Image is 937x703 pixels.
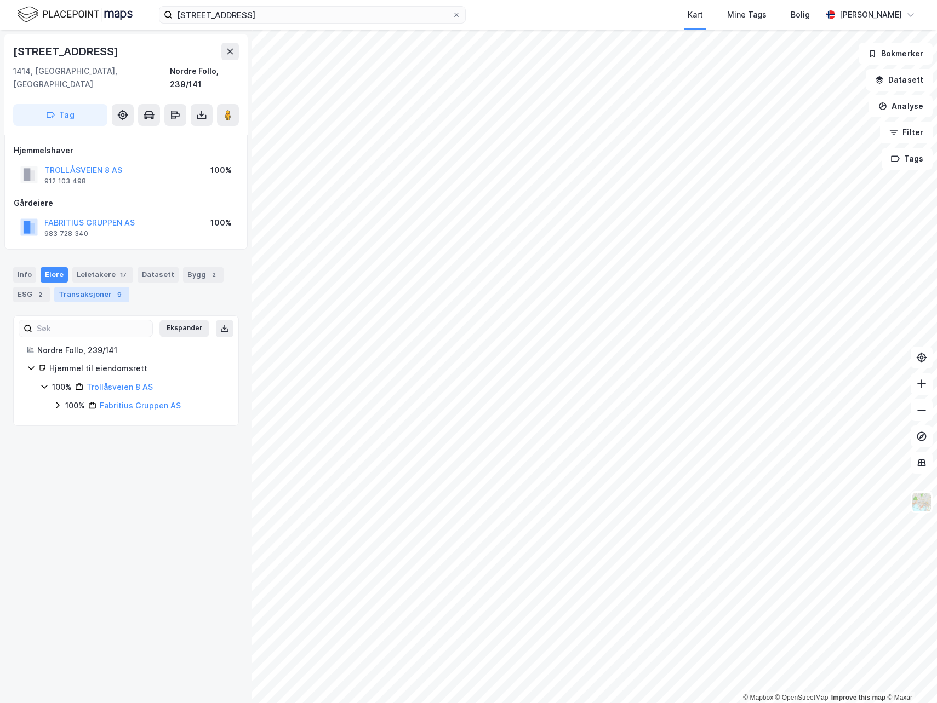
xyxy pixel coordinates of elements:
[882,148,933,170] button: Tags
[37,344,225,357] div: Nordre Follo, 239/141
[41,267,68,283] div: Eiere
[72,267,133,283] div: Leietakere
[13,65,170,91] div: 1414, [GEOGRAPHIC_DATA], [GEOGRAPHIC_DATA]
[869,95,933,117] button: Analyse
[775,694,829,701] a: OpenStreetMap
[13,43,121,60] div: [STREET_ADDRESS]
[65,399,85,412] div: 100%
[114,289,125,300] div: 9
[173,7,452,23] input: Søk på adresse, matrikkel, gårdeiere, leietakere eller personer
[32,320,152,337] input: Søk
[118,269,129,280] div: 17
[13,287,50,302] div: ESG
[688,8,703,21] div: Kart
[13,267,36,283] div: Info
[882,650,937,703] div: Kontrollprogram for chat
[138,267,179,283] div: Datasett
[18,5,133,24] img: logo.f888ab2527a4732fd821a326f86c7f29.svg
[866,69,933,91] button: Datasett
[743,694,773,701] a: Mapbox
[52,381,72,394] div: 100%
[791,8,810,21] div: Bolig
[880,122,933,143] button: Filter
[54,287,129,302] div: Transaksjoner
[859,43,933,65] button: Bokmerker
[208,269,219,280] div: 2
[87,382,153,391] a: Trollåsveien 8 AS
[831,694,885,701] a: Improve this map
[44,229,88,238] div: 983 728 340
[14,197,238,210] div: Gårdeiere
[882,650,937,703] iframe: Chat Widget
[170,65,239,91] div: Nordre Follo, 239/141
[911,492,932,512] img: Z
[210,164,232,177] div: 100%
[100,401,181,410] a: Fabritius Gruppen AS
[35,289,45,300] div: 2
[839,8,902,21] div: [PERSON_NAME]
[14,144,238,157] div: Hjemmelshaver
[159,320,209,337] button: Ekspander
[13,104,107,126] button: Tag
[727,8,767,21] div: Mine Tags
[210,216,232,229] div: 100%
[49,362,225,375] div: Hjemmel til eiendomsrett
[183,267,224,283] div: Bygg
[44,177,86,186] div: 912 103 498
